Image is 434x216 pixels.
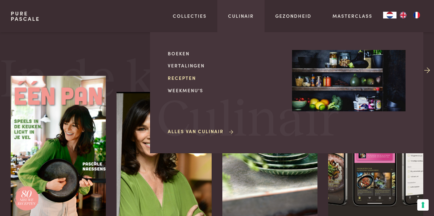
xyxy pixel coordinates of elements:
a: Masterclass [333,12,372,19]
a: NL [383,12,396,18]
a: Weekmenu's [168,87,281,94]
div: Language [383,12,396,18]
a: Gezondheid [275,12,311,19]
aside: Language selected: Nederlands [383,12,423,18]
a: Collecties [173,12,207,19]
a: EN [396,12,410,18]
a: Boeken [168,50,281,57]
a: Vertalingen [168,62,281,69]
img: Culinair [292,50,406,112]
span: Culinair [157,95,339,146]
a: PurePascale [11,11,40,21]
ul: Language list [396,12,423,18]
button: Uw voorkeuren voor toestemming voor trackingtechnologieën [417,199,429,211]
a: Recepten [168,74,281,82]
a: FR [410,12,423,18]
a: Culinair [228,12,254,19]
a: Alles van Culinair [168,128,234,135]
